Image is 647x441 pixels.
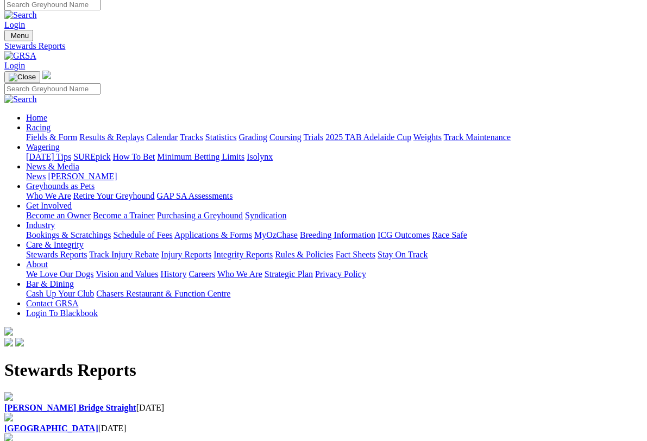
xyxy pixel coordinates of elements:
button: Toggle navigation [4,30,33,41]
a: Integrity Reports [213,250,273,259]
a: Login [4,61,25,70]
div: Care & Integrity [26,250,643,260]
a: Contact GRSA [26,299,78,308]
a: Purchasing a Greyhound [157,211,243,220]
a: Who We Are [217,269,262,279]
a: We Love Our Dogs [26,269,93,279]
a: Results & Replays [79,133,144,142]
a: Who We Are [26,191,71,200]
a: Trials [303,133,323,142]
a: Industry [26,220,55,230]
a: 2025 TAB Adelaide Cup [325,133,411,142]
img: Search [4,94,37,104]
div: Wagering [26,152,643,162]
a: [PERSON_NAME] Bridge Straight [4,403,136,412]
a: News & Media [26,162,79,171]
a: Statistics [205,133,237,142]
a: Breeding Information [300,230,375,240]
a: Cash Up Your Club [26,289,94,298]
div: About [26,269,643,279]
a: Stewards Reports [26,250,87,259]
a: Calendar [146,133,178,142]
a: Applications & Forms [174,230,252,240]
a: Grading [239,133,267,142]
a: MyOzChase [254,230,298,240]
button: Toggle navigation [4,71,40,83]
div: News & Media [26,172,643,181]
a: Bookings & Scratchings [26,230,111,240]
div: Industry [26,230,643,240]
a: About [26,260,48,269]
a: [PERSON_NAME] [48,172,117,181]
a: Login [4,20,25,29]
a: How To Bet [113,152,155,161]
a: History [160,269,186,279]
a: Syndication [245,211,286,220]
a: Fact Sheets [336,250,375,259]
a: [GEOGRAPHIC_DATA] [4,424,98,433]
img: facebook.svg [4,338,13,346]
a: Fields & Form [26,133,77,142]
div: Get Involved [26,211,643,220]
a: Get Involved [26,201,72,210]
a: Home [26,113,47,122]
a: GAP SA Assessments [157,191,233,200]
a: Retire Your Greyhound [73,191,155,200]
a: Schedule of Fees [113,230,172,240]
div: [DATE] [4,424,643,433]
a: Isolynx [247,152,273,161]
img: file-red.svg [4,392,13,401]
div: Bar & Dining [26,289,643,299]
img: twitter.svg [15,338,24,346]
span: Menu [11,31,29,40]
a: Become an Owner [26,211,91,220]
a: Chasers Restaurant & Function Centre [96,289,230,298]
input: Search [4,83,100,94]
div: Greyhounds as Pets [26,191,643,201]
a: Careers [189,269,215,279]
a: Weights [413,133,442,142]
img: Close [9,73,36,81]
a: Become a Trainer [93,211,155,220]
a: Race Safe [432,230,467,240]
a: Strategic Plan [265,269,313,279]
a: Coursing [269,133,301,142]
img: logo-grsa-white.png [42,71,51,79]
a: Greyhounds as Pets [26,181,95,191]
div: Racing [26,133,643,142]
a: News [26,172,46,181]
a: Privacy Policy [315,269,366,279]
a: SUREpick [73,152,110,161]
a: Injury Reports [161,250,211,259]
a: Login To Blackbook [26,308,98,318]
a: Wagering [26,142,60,152]
img: logo-grsa-white.png [4,327,13,336]
a: [DATE] Tips [26,152,71,161]
img: Search [4,10,37,20]
a: Vision and Values [96,269,158,279]
a: ICG Outcomes [378,230,430,240]
a: Minimum Betting Limits [157,152,244,161]
a: Stewards Reports [4,41,643,51]
div: [DATE] [4,403,643,413]
a: Track Injury Rebate [89,250,159,259]
a: Bar & Dining [26,279,74,288]
img: file-red.svg [4,413,13,421]
a: Tracks [180,133,203,142]
a: Care & Integrity [26,240,84,249]
a: Track Maintenance [444,133,511,142]
a: Stay On Track [378,250,428,259]
a: Racing [26,123,51,132]
a: Rules & Policies [275,250,334,259]
img: GRSA [4,51,36,61]
h1: Stewards Reports [4,360,643,380]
